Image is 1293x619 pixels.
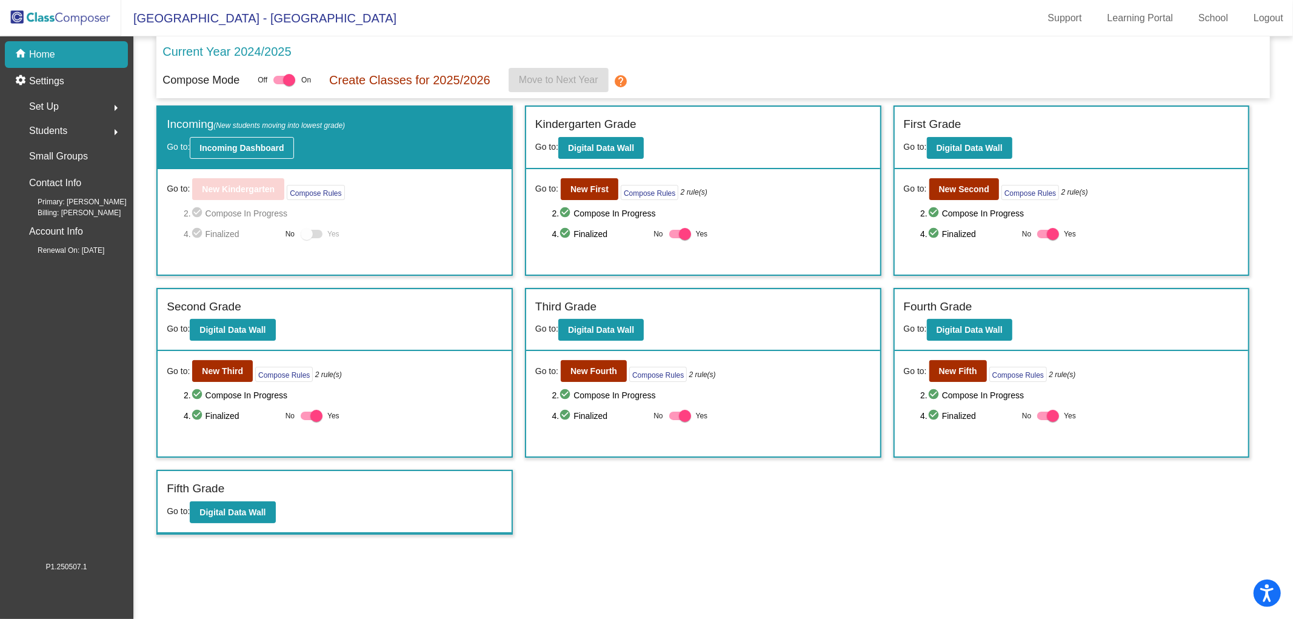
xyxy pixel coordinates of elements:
[1064,227,1076,241] span: Yes
[184,206,503,221] span: 2. Compose In Progress
[18,207,121,218] span: Billing: [PERSON_NAME]
[286,229,295,239] span: No
[535,324,558,333] span: Go to:
[552,206,871,221] span: 2. Compose In Progress
[121,8,396,28] span: [GEOGRAPHIC_DATA] - [GEOGRAPHIC_DATA]
[570,366,617,376] b: New Fourth
[927,319,1012,341] button: Digital Data Wall
[535,365,558,378] span: Go to:
[329,71,490,89] p: Create Classes for 2025/2026
[29,122,67,139] span: Students
[559,227,573,241] mat-icon: check_circle
[1001,185,1059,200] button: Compose Rules
[167,116,345,133] label: Incoming
[29,98,59,115] span: Set Up
[202,184,275,194] b: New Kindergarten
[939,184,989,194] b: New Second
[653,229,663,239] span: No
[927,388,942,403] mat-icon: check_circle
[18,196,127,207] span: Primary: [PERSON_NAME]
[535,182,558,195] span: Go to:
[18,245,104,256] span: Renewal On: [DATE]
[1022,229,1031,239] span: No
[920,388,1239,403] span: 2. Compose In Progress
[29,74,64,89] p: Settings
[927,409,942,423] mat-icon: check_circle
[190,319,275,341] button: Digital Data Wall
[937,143,1003,153] b: Digital Data Wall
[184,409,279,423] span: 4. Finalized
[191,206,205,221] mat-icon: check_circle
[327,409,339,423] span: Yes
[519,75,598,85] span: Move to Next Year
[535,142,558,152] span: Go to:
[653,410,663,421] span: No
[184,388,503,403] span: 2. Compose In Progress
[621,185,678,200] button: Compose Rules
[109,125,123,139] mat-icon: arrow_right
[199,143,284,153] b: Incoming Dashboard
[613,74,628,89] mat-icon: help
[167,142,190,152] span: Go to:
[904,182,927,195] span: Go to:
[192,360,253,382] button: New Third
[904,298,972,316] label: Fourth Grade
[192,178,284,200] button: New Kindergarten
[301,75,311,85] span: On
[559,409,573,423] mat-icon: check_circle
[535,298,596,316] label: Third Grade
[29,223,83,240] p: Account Info
[920,227,1016,241] span: 4. Finalized
[929,178,999,200] button: New Second
[199,325,266,335] b: Digital Data Wall
[167,506,190,516] span: Go to:
[109,101,123,115] mat-icon: arrow_right
[904,116,961,133] label: First Grade
[552,227,648,241] span: 4. Finalized
[213,121,345,130] span: (New students moving into lowest grade)
[29,148,88,165] p: Small Groups
[927,206,942,221] mat-icon: check_circle
[15,74,29,89] mat-icon: settings
[1038,8,1092,28] a: Support
[920,409,1016,423] span: 4. Finalized
[167,365,190,378] span: Go to:
[904,324,927,333] span: Go to:
[1189,8,1238,28] a: School
[202,366,243,376] b: New Third
[167,298,241,316] label: Second Grade
[184,227,279,241] span: 4. Finalized
[191,388,205,403] mat-icon: check_circle
[167,480,224,498] label: Fifth Grade
[1061,187,1088,198] i: 2 rule(s)
[629,367,687,382] button: Compose Rules
[286,410,295,421] span: No
[1098,8,1183,28] a: Learning Portal
[904,365,927,378] span: Go to:
[689,369,716,380] i: 2 rule(s)
[558,137,644,159] button: Digital Data Wall
[29,47,55,62] p: Home
[167,324,190,333] span: Go to:
[927,137,1012,159] button: Digital Data Wall
[989,367,1047,382] button: Compose Rules
[255,367,313,382] button: Compose Rules
[568,325,634,335] b: Digital Data Wall
[559,206,573,221] mat-icon: check_circle
[535,116,636,133] label: Kindergarten Grade
[937,325,1003,335] b: Digital Data Wall
[939,366,977,376] b: New Fifth
[904,142,927,152] span: Go to:
[29,175,81,192] p: Contact Info
[561,178,618,200] button: New First
[927,227,942,241] mat-icon: check_circle
[162,42,291,61] p: Current Year 2024/2025
[552,388,871,403] span: 2. Compose In Progress
[167,182,190,195] span: Go to:
[558,319,644,341] button: Digital Data Wall
[191,409,205,423] mat-icon: check_circle
[15,47,29,62] mat-icon: home
[199,507,266,517] b: Digital Data Wall
[315,369,342,380] i: 2 rule(s)
[191,227,205,241] mat-icon: check_circle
